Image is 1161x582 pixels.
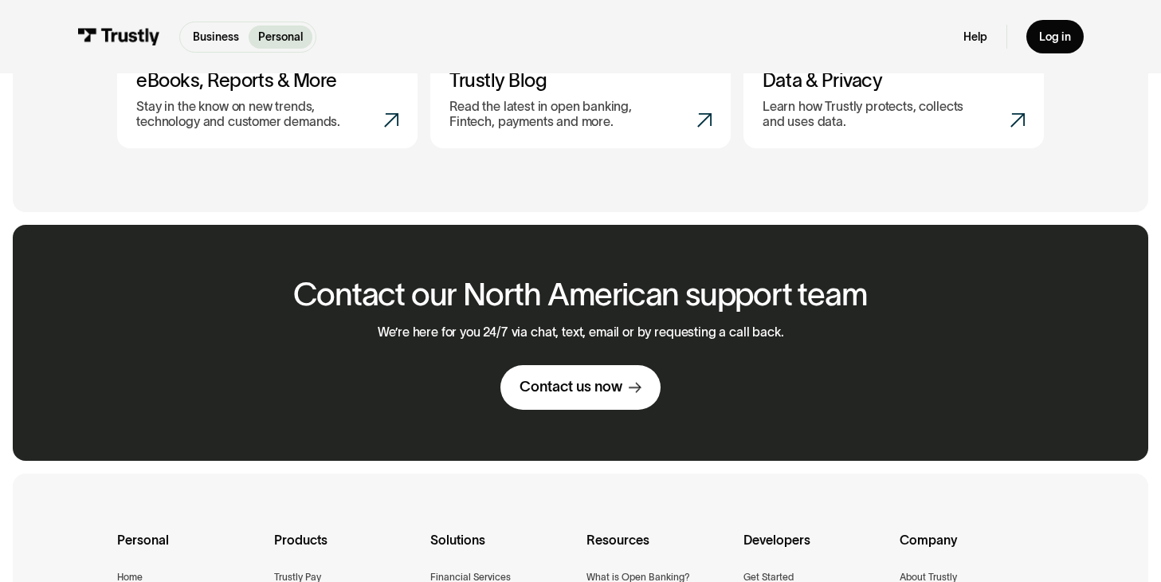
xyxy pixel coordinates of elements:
img: Trustly Logo [77,28,160,45]
p: Stay in the know on new trends, technology and customer demands. [136,99,351,130]
div: Contact us now [520,378,622,396]
a: eBooks, Reports & MoreStay in the know on new trends, technology and customer demands. [117,50,418,148]
p: Personal [258,29,303,45]
div: Log in [1039,29,1071,44]
div: Company [900,529,1043,569]
a: Data & PrivacyLearn how Trustly protects, collects and uses data. [743,50,1044,148]
a: Log in [1026,20,1084,53]
h3: Trustly Blog [449,69,712,92]
h2: Contact our North American support team [293,277,867,312]
div: Developers [743,529,887,569]
div: Solutions [430,529,574,569]
a: Personal [249,26,312,49]
h3: Data & Privacy [763,69,1025,92]
p: Learn how Trustly protects, collects and uses data. [763,99,978,130]
p: We’re here for you 24/7 via chat, text, email or by requesting a call back. [378,324,784,340]
h3: eBooks, Reports & More [136,69,398,92]
div: Personal [117,529,261,569]
p: Read the latest in open banking, Fintech, payments and more. [449,99,665,130]
a: Contact us now [500,365,661,410]
a: Trustly BlogRead the latest in open banking, Fintech, payments and more. [430,50,731,148]
a: Help [963,29,987,44]
div: Resources [586,529,730,569]
a: Business [183,26,249,49]
p: Business [193,29,239,45]
div: Products [274,529,418,569]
